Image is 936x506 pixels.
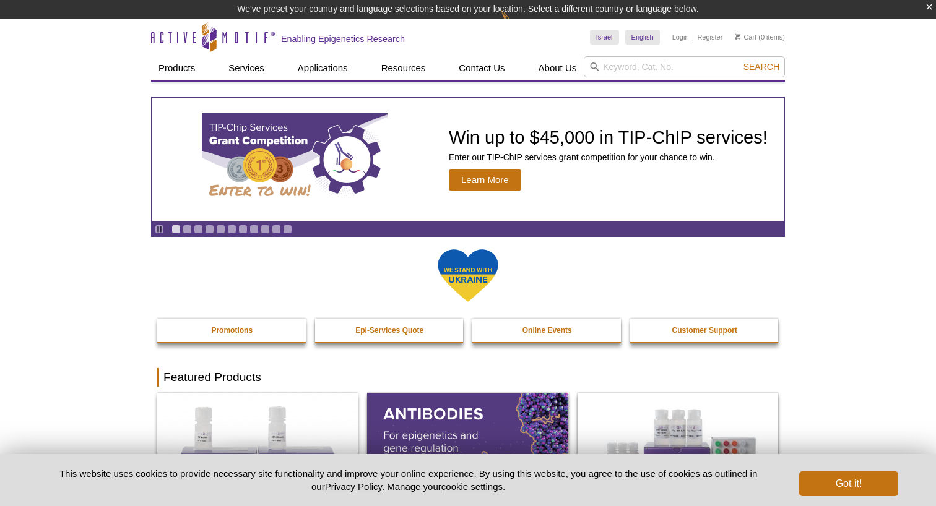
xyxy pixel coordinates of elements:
a: Go to slide 9 [261,225,270,234]
button: Search [740,61,783,72]
a: Register [697,33,722,41]
a: Privacy Policy [325,481,382,492]
li: | [692,30,694,45]
a: Products [151,56,202,80]
h2: Enabling Epigenetics Research [281,33,405,45]
img: TIP-ChIP Services Grant Competition [202,113,388,206]
a: Resources [374,56,433,80]
a: Promotions [157,319,307,342]
h2: Featured Products [157,368,779,387]
article: TIP-ChIP Services Grant Competition [152,98,784,221]
a: Customer Support [630,319,780,342]
img: Your Cart [735,33,740,40]
a: Go to slide 8 [249,225,259,234]
a: Israel [590,30,619,45]
a: Go to slide 10 [272,225,281,234]
p: Enter our TIP-ChIP services grant competition for your chance to win. [449,152,768,163]
h2: Win up to $45,000 in TIP-ChIP services! [449,128,768,147]
a: Go to slide 2 [183,225,192,234]
input: Keyword, Cat. No. [584,56,785,77]
a: Epi-Services Quote [315,319,465,342]
a: Toggle autoplay [155,225,164,234]
a: Go to slide 11 [283,225,292,234]
a: Go to slide 3 [194,225,203,234]
a: About Us [531,56,584,80]
strong: Epi-Services Quote [355,326,423,335]
strong: Promotions [211,326,253,335]
p: This website uses cookies to provide necessary site functionality and improve your online experie... [38,467,779,493]
a: Go to slide 6 [227,225,236,234]
a: Go to slide 4 [205,225,214,234]
a: Go to slide 1 [171,225,181,234]
button: Got it! [799,471,898,496]
strong: Online Events [522,326,572,335]
button: cookie settings [441,481,503,492]
a: Contact Us [451,56,512,80]
img: We Stand With Ukraine [437,248,499,303]
a: English [625,30,660,45]
span: Learn More [449,169,521,191]
a: Services [221,56,272,80]
a: Online Events [472,319,622,342]
a: Go to slide 7 [238,225,248,234]
a: Login [672,33,689,41]
a: Applications [290,56,355,80]
li: (0 items) [735,30,785,45]
img: Change Here [501,9,534,38]
a: Go to slide 5 [216,225,225,234]
strong: Customer Support [672,326,737,335]
a: TIP-ChIP Services Grant Competition Win up to $45,000 in TIP-ChIP services! Enter our TIP-ChIP se... [152,98,784,221]
span: Search [743,62,779,72]
a: Cart [735,33,756,41]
